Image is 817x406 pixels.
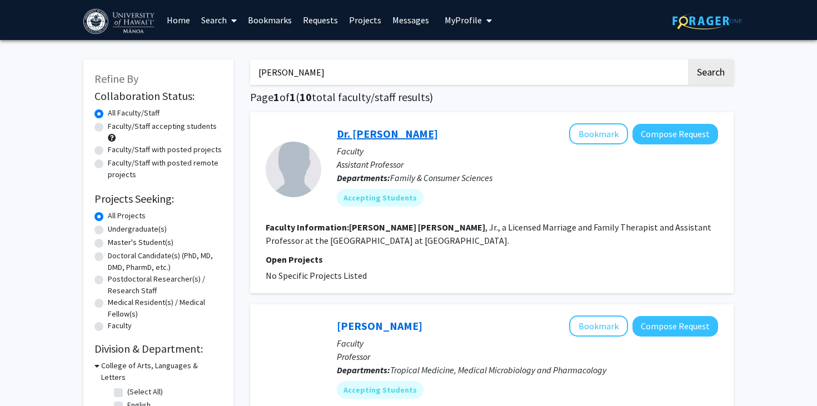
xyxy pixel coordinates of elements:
p: Open Projects [266,253,718,266]
b: [PERSON_NAME] [349,222,416,233]
label: Postdoctoral Researcher(s) / Research Staff [108,273,222,297]
span: Refine By [94,72,138,86]
label: Faculty/Staff with posted projects [108,144,222,156]
button: Add Sandra Chang to Bookmarks [569,315,628,337]
a: Search [196,1,242,39]
fg-read-more: , Jr., a Licensed Marriage and Family Therapist and Assistant Professor at the [GEOGRAPHIC_DATA] ... [266,222,711,246]
b: [PERSON_NAME] [418,222,485,233]
span: 10 [300,90,312,104]
p: Faculty [337,337,718,350]
p: Professor [337,350,718,363]
a: Home [161,1,196,39]
label: Faculty/Staff with posted remote projects [108,157,222,181]
span: Tropical Medicine, Medical Microbiology and Pharmacology [390,364,606,375]
label: Doctoral Candidate(s) (PhD, MD, DMD, PharmD, etc.) [108,250,222,273]
h1: Page of ( total faculty/staff results) [250,91,734,104]
span: 1 [290,90,296,104]
h2: Collaboration Status: [94,89,222,103]
iframe: Chat [8,356,47,398]
h2: Projects Seeking: [94,192,222,205]
label: All Faculty/Staff [108,107,160,119]
a: Dr. [PERSON_NAME] [337,127,438,141]
p: Assistant Professor [337,158,718,171]
a: Requests [297,1,343,39]
a: Projects [343,1,387,39]
label: All Projects [108,210,146,222]
label: Master's Student(s) [108,237,173,248]
button: Search [688,59,734,85]
h2: Division & Department: [94,342,222,355]
input: Search Keywords [250,59,686,85]
span: My Profile [445,14,482,26]
span: Family & Consumer Sciences [390,172,492,183]
a: Bookmarks [242,1,297,39]
label: Faculty/Staff accepting students [108,121,217,132]
b: Departments: [337,364,390,375]
img: University of Hawaiʻi at Mānoa Logo [83,9,157,34]
a: Messages [387,1,435,39]
mat-chip: Accepting Students [337,381,424,399]
h3: College of Arts, Languages & Letters [101,360,222,383]
mat-chip: Accepting Students [337,189,424,207]
p: Faculty [337,144,718,158]
label: Faculty [108,320,132,332]
label: Undergraduate(s) [108,223,167,235]
button: Add Dr. John Souza Jr to Bookmarks [569,123,628,144]
span: No Specific Projects Listed [266,270,367,281]
b: Departments: [337,172,390,183]
b: Faculty Information: [266,222,349,233]
button: Compose Request to Sandra Chang [632,316,718,337]
img: ForagerOne Logo [672,12,742,29]
a: [PERSON_NAME] [337,319,422,333]
label: Medical Resident(s) / Medical Fellow(s) [108,297,222,320]
span: 1 [273,90,280,104]
button: Compose Request to Dr. John Souza Jr [632,124,718,144]
label: (Select All) [127,386,163,398]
